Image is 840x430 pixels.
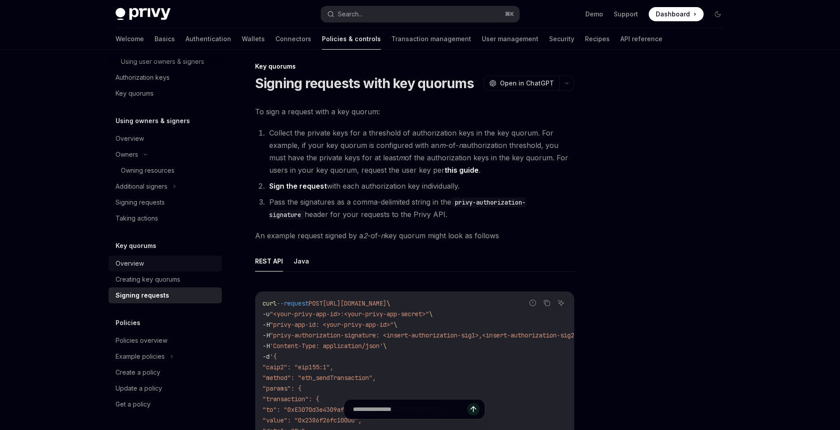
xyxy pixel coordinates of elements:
a: Authentication [186,28,231,50]
span: \ [387,299,390,307]
a: Sign the request [269,182,327,191]
span: "transaction": { [263,395,319,403]
span: "params": { [263,384,302,392]
span: \ [383,342,387,350]
em: 2 [363,231,368,240]
a: Transaction management [391,28,471,50]
div: Get a policy [116,399,151,410]
em: n [381,231,385,240]
span: \ [429,310,433,318]
div: Overview [116,258,144,269]
a: Connectors [275,28,311,50]
button: Send message [467,403,480,415]
a: Basics [155,28,175,50]
em: m [399,153,405,162]
button: Open in ChatGPT [484,76,559,91]
div: Update a policy [116,383,162,394]
a: Recipes [585,28,610,50]
button: Java [294,251,309,271]
span: An example request signed by a -of- key quorum might look as follows [255,229,574,242]
button: Copy the contents from the code block [541,297,553,309]
div: Key quorums [116,88,154,99]
img: dark logo [116,8,170,20]
div: Policies overview [116,335,167,346]
div: Signing requests [116,290,169,301]
div: Example policies [116,351,165,362]
a: Overview [108,256,222,271]
span: -d [263,353,270,360]
span: 'Content-Type: application/json' [270,342,383,350]
span: \ [394,321,397,329]
a: Signing requests [108,287,222,303]
h5: Key quorums [116,240,156,251]
a: Get a policy [108,396,222,412]
button: Search...⌘K [321,6,519,22]
span: -H [263,321,270,329]
h5: Policies [116,318,140,328]
a: Authorization keys [108,70,222,85]
span: "<your-privy-app-id>:<your-privy-app-secret>" [270,310,429,318]
a: Policies overview [108,333,222,349]
span: -H [263,342,270,350]
a: Security [549,28,574,50]
div: Key quorums [255,62,574,71]
span: -H [263,331,270,339]
li: Pass the signatures as a comma-delimited string in the header for your requests to the Privy API. [267,196,574,221]
div: Taking actions [116,213,158,224]
a: Policies & controls [322,28,381,50]
em: n [459,141,463,150]
a: API reference [620,28,662,50]
span: Dashboard [656,10,690,19]
a: User management [482,28,538,50]
div: Overview [116,133,144,144]
a: Signing requests [108,194,222,210]
span: "privy-authorization-signature: <insert-authorization-sig1>,<insert-authorization-sig2>" [270,331,581,339]
a: Wallets [242,28,265,50]
span: "method": "eth_sendTransaction", [263,374,376,382]
h5: Using owners & signers [116,116,190,126]
a: Create a policy [108,364,222,380]
span: curl [263,299,277,307]
button: Ask AI [555,297,567,309]
span: '{ [270,353,277,360]
a: Key quorums [108,85,222,101]
a: Support [614,10,638,19]
div: Additional signers [116,181,167,192]
a: Dashboard [649,7,704,21]
div: Creating key quorums [116,274,180,285]
span: ⌘ K [505,11,514,18]
span: Open in ChatGPT [500,79,554,88]
h1: Signing requests with key quorums [255,75,474,91]
div: Owning resources [121,165,174,176]
span: POST [309,299,323,307]
span: "caip2": "eip155:1", [263,363,333,371]
a: Overview [108,131,222,147]
span: To sign a request with a key quorum: [255,105,574,118]
button: REST API [255,251,283,271]
div: Create a policy [116,367,160,378]
li: with each authorization key individually. [267,180,574,192]
em: m [439,141,445,150]
a: Owning resources [108,163,222,178]
span: -u [263,310,270,318]
span: "privy-app-id: <your-privy-app-id>" [270,321,394,329]
a: Welcome [116,28,144,50]
a: this guide [445,166,479,175]
div: Signing requests [116,197,165,208]
button: Toggle dark mode [711,7,725,21]
span: [URL][DOMAIN_NAME] [323,299,387,307]
div: Authorization keys [116,72,170,83]
a: Demo [585,10,603,19]
a: Creating key quorums [108,271,222,287]
li: Collect the private keys for a threshold of authorization keys in the key quorum. For example, if... [267,127,574,176]
div: Search... [338,9,363,19]
a: Taking actions [108,210,222,226]
div: Owners [116,149,138,160]
span: --request [277,299,309,307]
button: Report incorrect code [527,297,538,309]
a: Update a policy [108,380,222,396]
